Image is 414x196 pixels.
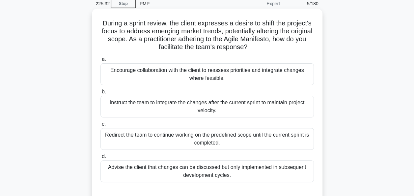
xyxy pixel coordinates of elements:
[100,96,314,117] div: Instruct the team to integrate the changes after the current sprint to maintain project velocity.
[102,56,106,62] span: a.
[100,160,314,182] div: Advise the client that changes can be discussed but only implemented in subsequent development cy...
[100,128,314,150] div: Redirect the team to continue working on the predefined scope until the current sprint is completed.
[100,19,315,51] h5: During a sprint review, the client expresses a desire to shift the project's focus to address eme...
[102,89,106,94] span: b.
[100,63,314,85] div: Encourage collaboration with the client to reassess priorities and integrate changes where feasible.
[102,153,106,159] span: d.
[102,121,106,127] span: c.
